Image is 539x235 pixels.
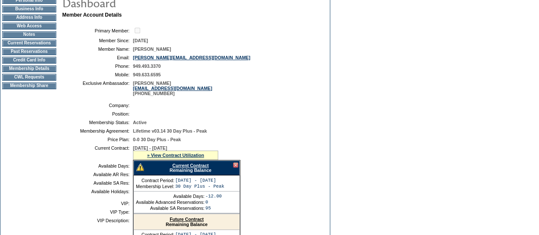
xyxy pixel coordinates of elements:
div: Remaining Balance [133,160,240,175]
a: Current Contract [172,163,208,168]
td: Phone: [66,64,130,69]
td: Available AR Res: [66,172,130,177]
td: Membership Status: [66,120,130,125]
span: [DATE] [133,38,148,43]
span: Lifetime v03.14 30 Day Plus - Peak [133,128,207,133]
td: Available Days: [66,163,130,168]
td: [DATE] - [DATE] [175,178,224,183]
td: Past Reservations [2,48,56,55]
td: Member Name: [66,46,130,52]
span: 0-0 30 Day Plus - Peak [133,137,181,142]
span: [PERSON_NAME] [PHONE_NUMBER] [133,81,212,96]
td: Current Contract: [66,145,130,160]
td: Mobile: [66,72,130,77]
td: Business Info [2,6,56,12]
td: Available SA Reservations: [136,206,205,211]
td: CWL Requests [2,74,56,81]
td: Email: [66,55,130,60]
td: VIP Type: [66,209,130,215]
a: » View Contract Utilization [147,153,204,158]
a: [PERSON_NAME][EMAIL_ADDRESS][DOMAIN_NAME] [133,55,250,60]
span: [PERSON_NAME] [133,46,171,52]
td: Member Since: [66,38,130,43]
a: [EMAIL_ADDRESS][DOMAIN_NAME] [133,86,212,91]
td: VIP Description: [66,218,130,223]
span: [DATE] - [DATE] [133,145,167,151]
b: Member Account Details [62,12,122,18]
span: 949.633.6595 [133,72,161,77]
td: Company: [66,103,130,108]
span: Active [133,120,147,125]
td: Web Access [2,23,56,29]
td: Primary Member: [66,26,130,35]
td: 30 Day Plus - Peak [175,184,224,189]
div: Remaining Balance [134,214,239,230]
td: VIP: [66,201,130,206]
td: 0 [205,200,222,205]
td: Available SA Res: [66,180,130,186]
td: 95 [205,206,222,211]
td: Available Days: [136,194,205,199]
td: Contract Period: [136,178,174,183]
td: Membership Share [2,82,56,89]
td: Membership Details [2,65,56,72]
td: Available Advanced Reservations: [136,200,205,205]
td: Position: [66,111,130,116]
td: Current Reservations [2,40,56,46]
td: Price Plan: [66,137,130,142]
td: -12.00 [205,194,222,199]
a: Future Contract [170,217,204,222]
span: 949.493.3370 [133,64,161,69]
td: Exclusive Ambassador: [66,81,130,96]
td: Membership Level: [136,184,174,189]
td: Address Info [2,14,56,21]
td: Membership Agreement: [66,128,130,133]
td: Credit Card Info [2,57,56,64]
td: Available Holidays: [66,189,130,194]
td: Notes [2,31,56,38]
img: There are insufficient days and/or tokens to cover this reservation [136,163,144,171]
